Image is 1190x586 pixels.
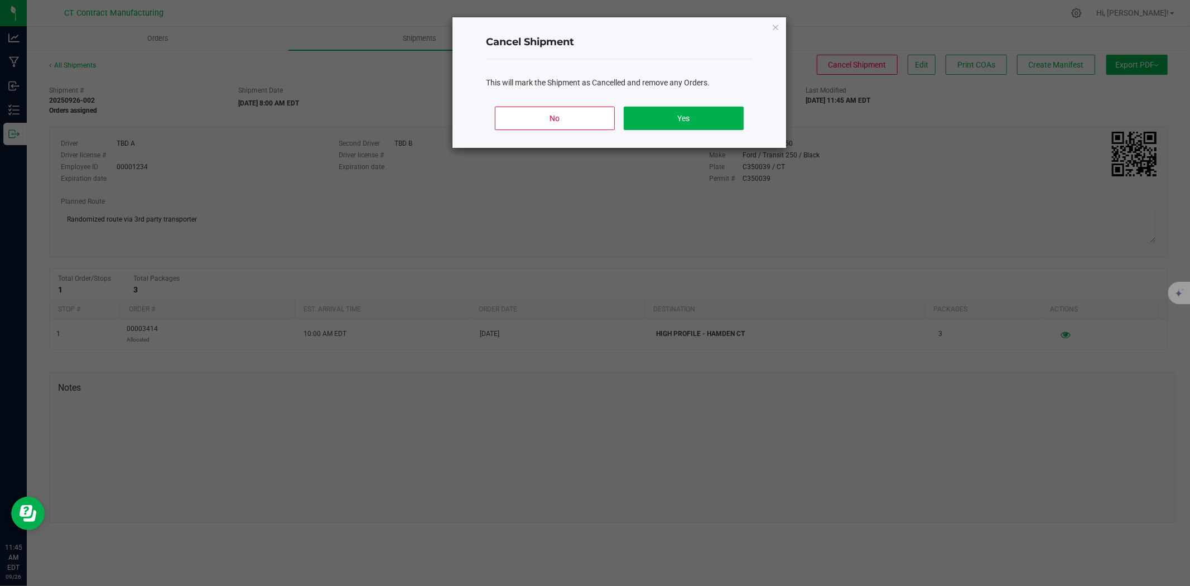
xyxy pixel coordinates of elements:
button: Yes [624,107,744,130]
h4: Cancel Shipment [486,35,753,50]
p: This will mark the Shipment as Cancelled and remove any Orders. [486,77,753,89]
iframe: Resource center [11,497,45,530]
button: Close [772,20,779,33]
button: No [495,107,615,130]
